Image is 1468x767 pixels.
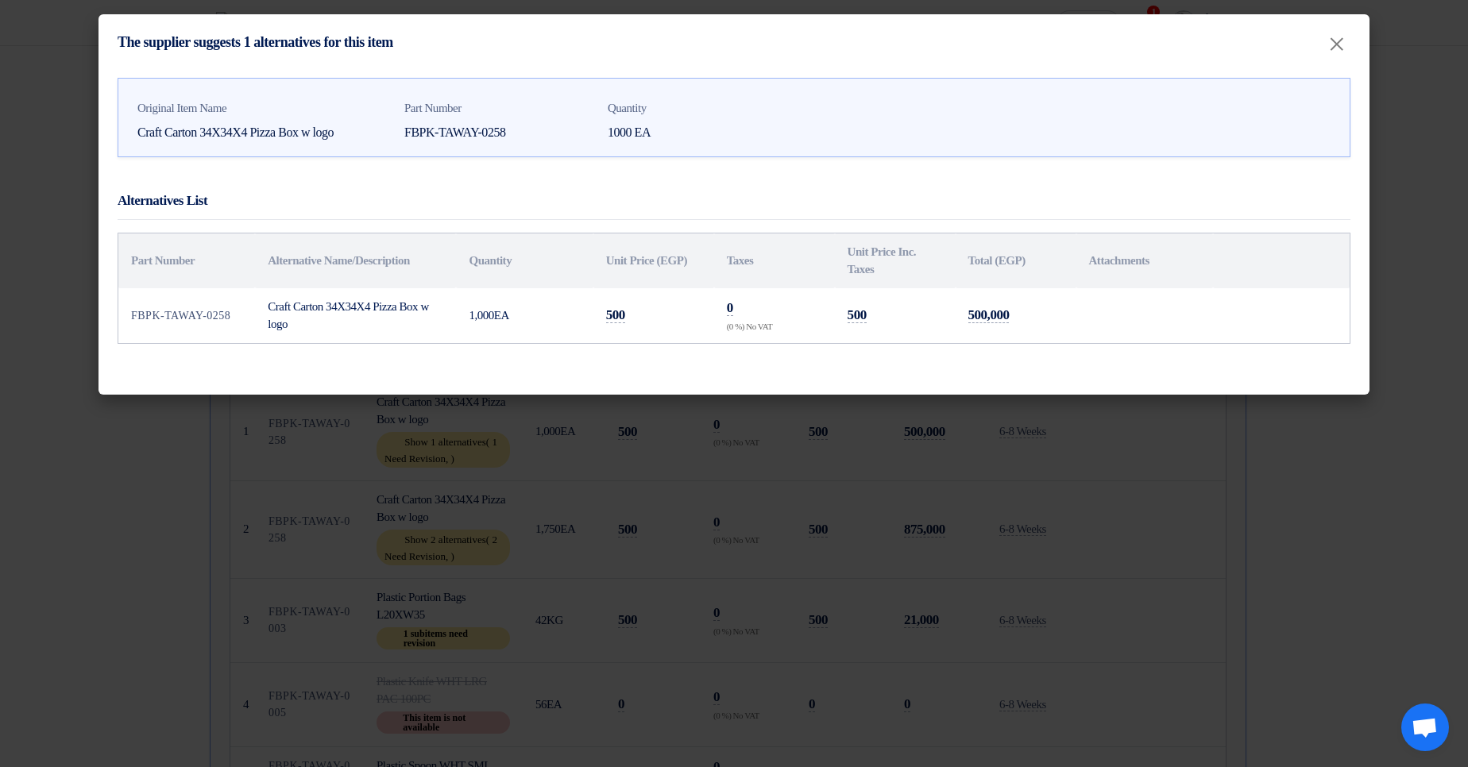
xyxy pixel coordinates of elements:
div: 1000 EA [608,123,798,142]
div: FBPK-TAWAY-0258 [404,123,595,142]
div: Original Item Name [137,99,392,118]
div: (0 %) No VAT [727,320,822,333]
th: Attachments [1076,233,1213,288]
span: 0 [727,300,733,316]
span: 500,000 [968,307,1010,323]
div: Quantity [608,99,798,118]
a: Open chat [1401,703,1449,751]
td: EA [456,288,593,343]
th: Taxes [714,233,835,288]
td: FBPK-TAWAY-0258 [118,288,255,343]
span: 1,000 [469,309,493,322]
span: 500 [606,307,625,323]
div: Craft Carton 34X34X4 Pizza Box w logo [137,123,392,142]
h4: The supplier suggests 1 alternatives for this item [118,33,393,51]
span: × [1327,26,1346,62]
th: Alternative Name/Description [255,233,456,288]
th: Quantity [456,233,593,288]
th: Unit Price (EGP) [593,233,714,288]
td: Craft Carton 34X34X4 Pizza Box w logo [255,288,456,343]
th: Total (EGP) [956,233,1076,288]
th: Unit Price Inc. Taxes [835,233,956,288]
div: Alternatives List [118,191,207,211]
span: 500 [848,307,867,323]
div: Part Number [404,99,595,118]
button: Close [1315,25,1358,57]
th: Part Number [118,233,255,288]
